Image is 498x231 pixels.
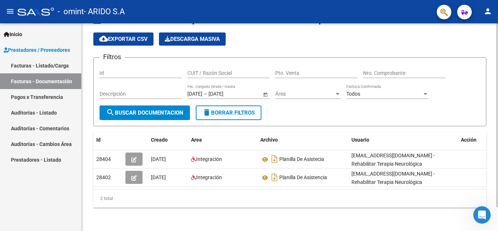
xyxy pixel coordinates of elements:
button: Open calendar [261,91,269,98]
span: Usuario [351,137,369,143]
b: . [96,24,98,30]
span: Todos [346,91,360,97]
button: Descarga Masiva [159,32,226,46]
span: Integración [196,156,222,162]
div: ⚠️ Si la búsqueda no trae resultados, deberás comunicarte con la Obra Social y consultar el estad... [12,102,114,131]
div: 3. Buscá el CUIL del afiliado y presioná el ícono de asociación. [12,62,114,84]
h3: Filtros [100,52,125,62]
button: Borrar Filtros [196,105,261,120]
button: 🔙 Volver al menú principal [56,184,136,198]
span: Planilla De Asistecia [279,157,324,162]
datatable-header-cell: Archivo [257,132,349,148]
span: – [204,91,207,97]
button: go back [5,4,19,18]
span: Planilla De Asistencia [279,175,327,181]
span: [DATE] [151,156,166,162]
span: Exportar CSV [99,36,148,42]
span: Buscar Documentacion [106,109,183,116]
span: Integración [196,174,222,180]
span: - omint [58,4,84,20]
datatable-header-cell: Creado [148,132,188,148]
span: Archivo [260,137,278,143]
i: Descargar documento [270,153,279,165]
mat-icon: menu [6,7,15,16]
mat-icon: delete [202,108,211,117]
input: Fecha fin [209,91,244,97]
iframe: Intercom live chat [473,206,491,224]
datatable-header-cell: Id [93,132,122,148]
span: Descarga Masiva [165,36,220,42]
button: ❌ No, necesito más ayuda [56,165,136,180]
span: Acción [461,137,476,143]
div: ❓ ¿Resolvimos tu consulta? [6,136,90,152]
p: El equipo también puede ayudar [35,8,112,20]
mat-icon: search [106,108,115,117]
datatable-header-cell: Area [188,132,257,148]
div: 2 total [93,189,486,208]
button: Buscar Documentacion [100,105,190,120]
span: Borrar Filtros [202,109,255,116]
button: Exportar CSV [93,32,153,46]
mat-icon: person [483,7,492,16]
div: Cerrar [128,4,141,18]
span: Creado [151,137,168,143]
div: Fin dice… [6,136,140,161]
app-download-masive: Descarga masiva de comprobantes (adjuntos) [159,32,226,46]
div: ❓ ¿Resolvimos tu consulta? [12,140,84,148]
input: Fecha inicio [187,91,202,97]
span: 28404 [96,156,111,162]
mat-icon: cloud_download [99,34,108,43]
b: Asociar legajo [53,24,93,30]
span: [EMAIL_ADDRESS][DOMAIN_NAME] - Rehabilitar Terapia Neurológica [351,153,435,167]
span: Area [191,137,202,143]
img: Profile image for Fin [21,5,32,17]
i: Descargar documento [270,172,279,183]
span: Área [275,91,334,97]
span: - ARIDO S.A [84,4,125,20]
span: Id [96,137,101,143]
span: 28402 [96,174,111,180]
span: Inicio [4,30,22,38]
button: ✅ Sí, gracias [14,165,59,180]
h1: Fin [35,3,44,8]
datatable-header-cell: Usuario [349,132,458,148]
span: Prestadores / Proveedores [4,46,70,54]
button: Inicio [114,4,128,18]
span: [EMAIL_ADDRESS][DOMAIN_NAME] - Rehabilitar Terapia Neurológica [351,171,435,185]
span: [DATE] [151,174,166,180]
datatable-header-cell: Acción [458,132,494,148]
